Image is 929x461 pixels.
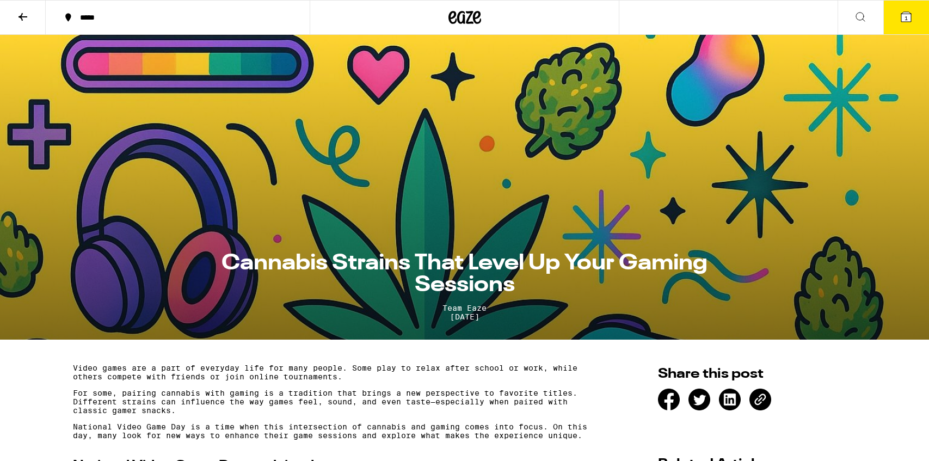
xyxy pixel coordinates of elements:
span: [DATE] [193,312,737,321]
span: Team Eaze [193,304,737,312]
p: Video games are a part of everyday life for many people. Some play to relax after school or work,... [73,364,601,381]
h2: Share this post [658,367,841,381]
span: 1 [905,15,908,21]
div: [URL][DOMAIN_NAME] [749,389,771,410]
h1: Cannabis Strains That Level Up Your Gaming Sessions [193,253,737,296]
p: National Video Game Day is a time when this intersection of cannabis and gaming comes into focus.... [73,422,601,440]
p: For some, pairing cannabis with gaming is a tradition that brings a new perspective to favorite t... [73,389,601,415]
button: 1 [883,1,929,34]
